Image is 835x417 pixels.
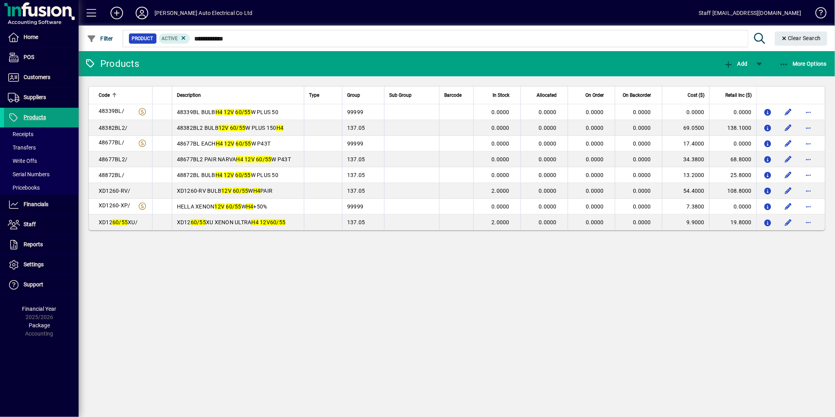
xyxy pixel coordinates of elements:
span: 48677BL2/ [99,156,127,162]
td: 9.9000 [662,214,709,230]
span: XD1260-XP/ [99,202,131,208]
span: XD1260-RV BULB W PAIR [177,188,273,194]
td: 54.4000 [662,183,709,199]
span: 99999 [347,109,363,115]
span: In Stock [493,91,509,100]
span: 0.0000 [586,172,604,178]
em: 12V [224,109,234,115]
button: More options [802,216,815,229]
em: H4 [215,109,223,115]
button: More options [802,185,815,197]
span: 0.0000 [539,140,557,147]
span: Products [24,114,46,120]
span: 137.05 [347,219,365,225]
span: 0.0000 [633,140,651,147]
span: 0.0000 [539,109,557,115]
span: 0.0000 [539,156,557,162]
div: Staff [EMAIL_ADDRESS][DOMAIN_NAME] [699,7,802,19]
em: H4 [215,172,223,178]
span: Sub Group [389,91,412,100]
em: 60/55 [226,203,241,210]
span: 48872BL BULB W PLUS 50 [177,172,278,178]
span: Active [162,36,178,41]
button: Edit [782,153,795,166]
span: 0.0000 [633,109,651,115]
div: Description [177,91,300,100]
span: 0.0000 [492,109,510,115]
span: HELLA XENON W +50% [177,203,267,210]
button: Clear [775,31,828,46]
span: Staff [24,221,36,227]
span: XD12 XU XENON ULTRA [177,219,286,225]
div: Group [347,91,379,100]
span: Home [24,34,38,40]
button: Profile [129,6,154,20]
td: 68.8000 [709,151,756,167]
em: 12V [224,140,235,147]
td: 19.8000 [709,214,756,230]
a: Customers [4,68,79,87]
span: 48872BL/ [99,172,124,178]
em: 60/55 [233,188,248,194]
em: 12V [224,172,234,178]
span: Group [347,91,360,100]
span: POS [24,54,34,60]
span: 0.0000 [539,219,557,225]
span: 0.0000 [539,125,557,131]
em: 12V [245,156,255,162]
td: 108.8000 [709,183,756,199]
td: 7.3800 [662,199,709,214]
span: 137.05 [347,156,365,162]
span: Receipts [8,131,33,137]
span: 0.0000 [633,203,651,210]
span: 48382BL2/ [99,125,127,131]
span: 0.0000 [633,188,651,194]
button: Edit [782,216,795,229]
span: 0.0000 [586,109,604,115]
a: Transfers [4,141,79,154]
mat-chip: Activation Status: Active [159,33,190,44]
span: Allocated [537,91,557,100]
span: Serial Numbers [8,171,50,177]
em: 60/55 [112,219,128,225]
a: Serial Numbers [4,168,79,181]
td: 34.3800 [662,151,709,167]
span: Filter [87,35,113,42]
td: 0.0000 [709,136,756,151]
span: Retail Inc ($) [725,91,752,100]
span: 48677BL EACH W P43T [177,140,271,147]
em: 60/55 [235,109,251,115]
span: 0.0000 [586,125,604,131]
div: In Stock [478,91,517,100]
em: 12V [221,188,232,194]
a: Financials [4,195,79,214]
em: H4 [236,156,244,162]
span: Description [177,91,201,100]
span: 0.0000 [586,188,604,194]
span: 137.05 [347,172,365,178]
button: Filter [85,31,115,46]
span: 48382BL2 BULB W PLUS 150 [177,125,284,131]
span: Add [724,61,747,67]
button: Edit [782,106,795,118]
span: 137.05 [347,188,365,194]
span: Barcode [444,91,462,100]
span: On Order [585,91,604,100]
span: More Options [779,61,827,67]
span: Settings [24,261,44,268]
em: 12V [219,125,229,131]
td: 69.0500 [662,120,709,136]
span: Transfers [8,144,36,151]
td: 0.0000 [662,104,709,120]
button: More options [802,169,815,181]
button: Edit [782,137,795,150]
span: 0.0000 [492,203,510,210]
span: 0.0000 [633,156,651,162]
td: 0.0000 [709,104,756,120]
span: Code [99,91,110,100]
button: Edit [782,169,795,181]
a: Reports [4,235,79,255]
button: More options [802,122,815,134]
a: Receipts [4,127,79,141]
button: More Options [777,57,829,71]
